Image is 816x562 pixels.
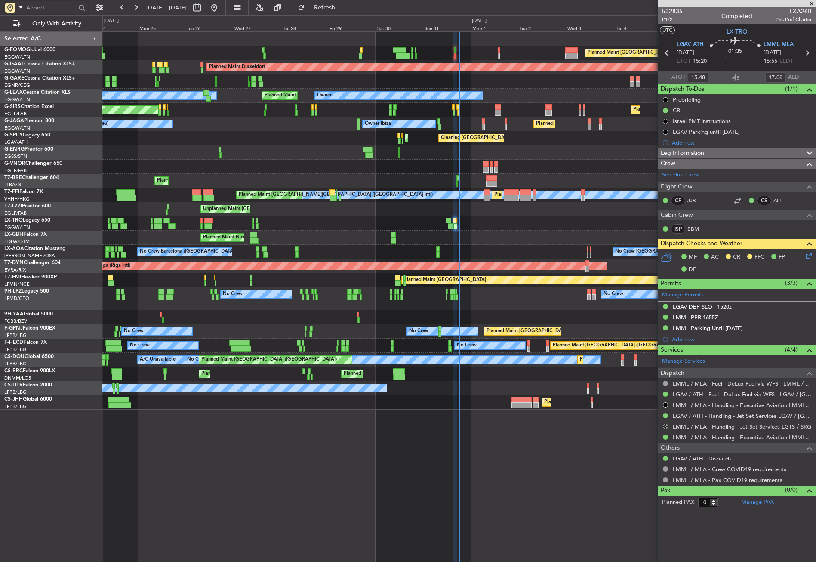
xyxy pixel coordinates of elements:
[661,239,742,249] span: Dispatch Checks and Weather
[4,133,23,138] span: G-SPCY
[4,232,23,237] span: LX-GBH
[317,89,332,102] div: Owner
[280,24,328,31] div: Thu 28
[22,21,91,27] span: Only With Activity
[239,188,382,201] div: Planned Maint [GEOGRAPHIC_DATA] ([GEOGRAPHIC_DATA] Intl)
[130,339,150,352] div: No Crew
[4,375,31,381] a: DNMM/LOS
[4,224,30,231] a: EGGW/LTN
[472,17,487,25] div: [DATE]
[662,16,683,23] span: P1/2
[661,182,693,192] span: Flight Crew
[376,24,423,31] div: Sat 30
[494,188,638,201] div: Planned Maint [GEOGRAPHIC_DATA] ([GEOGRAPHIC_DATA] Intl)
[457,339,477,352] div: No Crew
[661,443,680,453] span: Others
[4,326,23,331] span: F-GPNJ
[4,76,75,81] a: G-GARECessna Citation XLS+
[4,260,24,266] span: T7-DYN
[4,361,27,367] a: LFPB/LBG
[4,340,47,345] a: F-HECDFalcon 7X
[580,353,715,366] div: Planned Maint [GEOGRAPHIC_DATA] ([GEOGRAPHIC_DATA])
[4,125,30,131] a: EGGW/LTN
[90,24,138,31] div: Sun 24
[4,232,47,237] a: LX-GBHFalcon 7X
[203,231,299,244] div: Planned Maint Nice ([GEOGRAPHIC_DATA])
[4,196,30,202] a: VHHH/HKG
[687,197,707,204] a: JJB
[604,288,623,301] div: No Crew
[673,107,680,114] div: CB
[4,189,19,195] span: T7-FFI
[4,204,51,209] a: T7-LZZIPraetor 600
[4,139,28,145] a: LGAV/ATH
[4,76,24,81] span: G-GARE
[283,188,433,201] div: [PERSON_NAME][GEOGRAPHIC_DATA] ([GEOGRAPHIC_DATA] Intl)
[633,103,769,116] div: Planned Maint [GEOGRAPHIC_DATA] ([GEOGRAPHIC_DATA])
[4,260,61,266] a: T7-DYNChallenger 604
[407,132,506,145] div: Planned Maint Athens ([PERSON_NAME] Intl)
[693,57,707,66] span: 15:20
[764,57,777,66] span: 16:55
[689,253,697,262] span: MF
[673,380,812,387] a: LMML / MLA - Fuel - DeLux Fuel via WFS - LMML / MLA
[4,253,55,259] a: [PERSON_NAME]/QSA
[409,325,429,338] div: No Crew
[4,403,27,410] a: LFPB/LBG
[4,90,71,95] a: G-LEAXCessna Citation XLS
[4,281,30,287] a: LFMN/NCE
[613,24,661,31] div: Thu 4
[785,345,798,354] span: (4/4)
[4,90,23,95] span: G-LEAX
[661,159,675,169] span: Crew
[4,147,53,152] a: G-ENRGPraetor 600
[662,171,699,179] a: Schedule Crew
[4,289,49,294] a: 9H-LPZLegacy 500
[518,24,566,31] div: Tue 2
[773,197,793,204] a: ALF
[365,117,391,130] div: Owner Ibiza
[201,353,337,366] div: Planned Maint [GEOGRAPHIC_DATA] ([GEOGRAPHIC_DATA])
[687,225,707,233] a: BBM
[4,218,23,223] span: LX-TRO
[4,368,23,374] span: CS-RRC
[662,291,704,300] a: Manage Permits
[328,24,376,31] div: Fri 29
[4,111,27,117] a: EGLF/FAB
[728,47,742,56] span: 01:35
[4,312,53,317] a: 9H-YAAGlobal 5000
[4,383,23,388] span: CS-DTR
[146,4,187,12] span: [DATE] - [DATE]
[673,96,701,103] div: Prebriefing
[673,466,786,473] a: LMML / MLA - Crew COVID19 requirements
[4,167,27,174] a: EGLF/FAB
[673,423,811,430] a: LMML / MLA - Handling - Jet Set Services LGTS / SKG
[9,17,93,31] button: Only With Activity
[788,73,802,82] span: ALDT
[785,278,798,287] span: (3/3)
[4,340,23,345] span: F-HECD
[26,1,76,14] input: Airport
[201,367,337,380] div: Planned Maint [GEOGRAPHIC_DATA] ([GEOGRAPHIC_DATA])
[4,318,27,324] a: FCBB/BZV
[4,238,30,245] a: EDLW/DTM
[4,267,26,273] a: EVRA/RIX
[673,455,731,462] a: LGAV / ATH - Dispatch
[779,253,785,262] span: FP
[265,89,400,102] div: Planned Maint [GEOGRAPHIC_DATA] ([GEOGRAPHIC_DATA])
[4,96,30,103] a: EGGW/LTN
[4,47,26,52] span: G-FOMO
[4,153,27,160] a: EGSS/STN
[785,485,798,494] span: (0/0)
[185,24,233,31] div: Tue 26
[673,324,743,332] div: LMML Parking Until [DATE]
[757,196,771,205] div: CS
[157,174,261,187] div: Planned Maint Warsaw ([GEOGRAPHIC_DATA])
[536,117,671,130] div: Planned Maint [GEOGRAPHIC_DATA] ([GEOGRAPHIC_DATA])
[776,16,812,23] span: Pos Pref Charter
[124,325,144,338] div: No Crew
[754,253,764,262] span: FFC
[553,339,688,352] div: Planned Maint [GEOGRAPHIC_DATA] ([GEOGRAPHIC_DATA])
[672,336,812,343] div: Add new
[673,412,812,420] a: LGAV / ATH - Handling - Jet Set Services LGAV / [GEOGRAPHIC_DATA]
